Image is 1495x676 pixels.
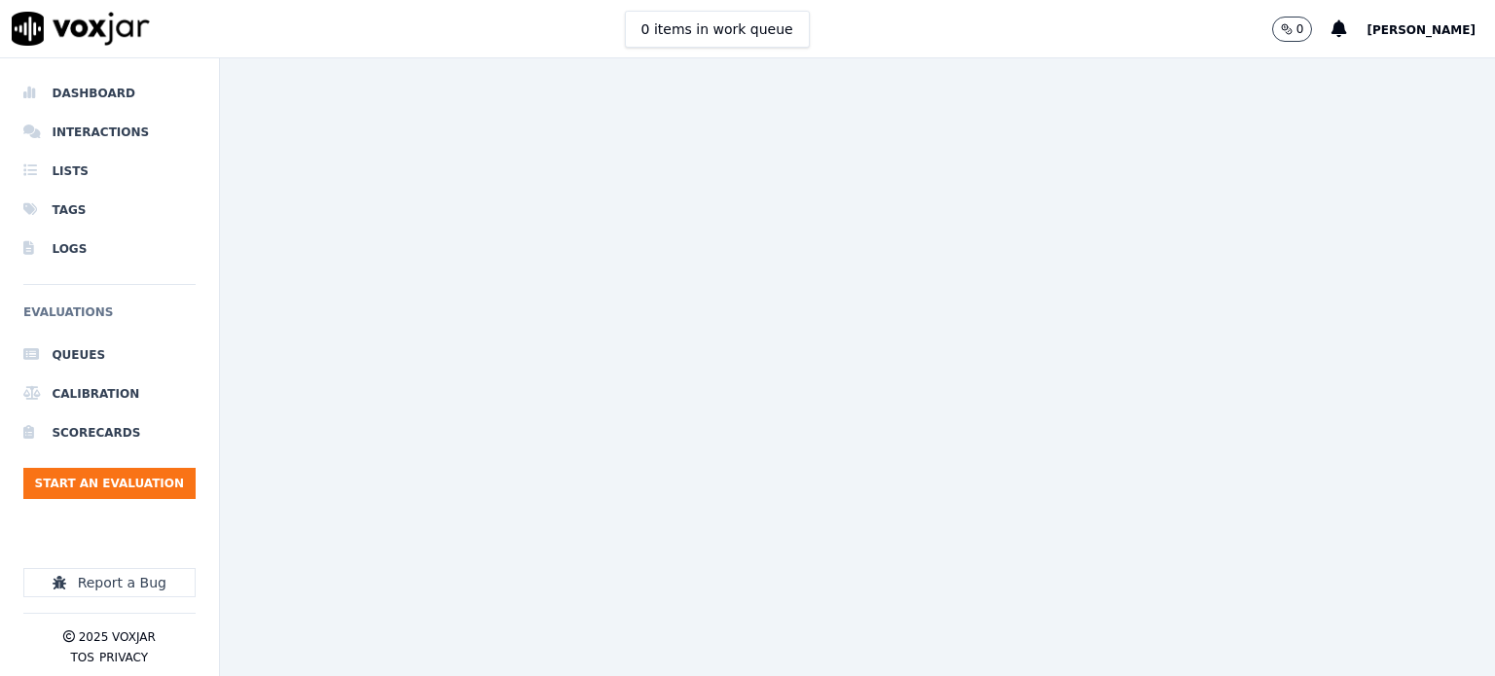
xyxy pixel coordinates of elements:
a: Tags [23,191,196,230]
img: voxjar logo [12,12,150,46]
a: Calibration [23,374,196,413]
a: Logs [23,230,196,268]
a: Dashboard [23,74,196,113]
button: TOS [71,650,94,665]
button: Privacy [99,650,148,665]
h6: Evaluations [23,301,196,336]
span: [PERSON_NAME] [1367,23,1476,37]
button: Start an Evaluation [23,468,196,499]
button: 0 items in work queue [625,11,810,48]
p: 0 [1296,21,1304,37]
a: Interactions [23,113,196,152]
button: [PERSON_NAME] [1367,18,1495,41]
button: 0 [1272,17,1313,42]
button: Report a Bug [23,568,196,597]
p: 2025 Voxjar [79,629,156,645]
a: Lists [23,152,196,191]
a: Scorecards [23,413,196,452]
a: Queues [23,336,196,374]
